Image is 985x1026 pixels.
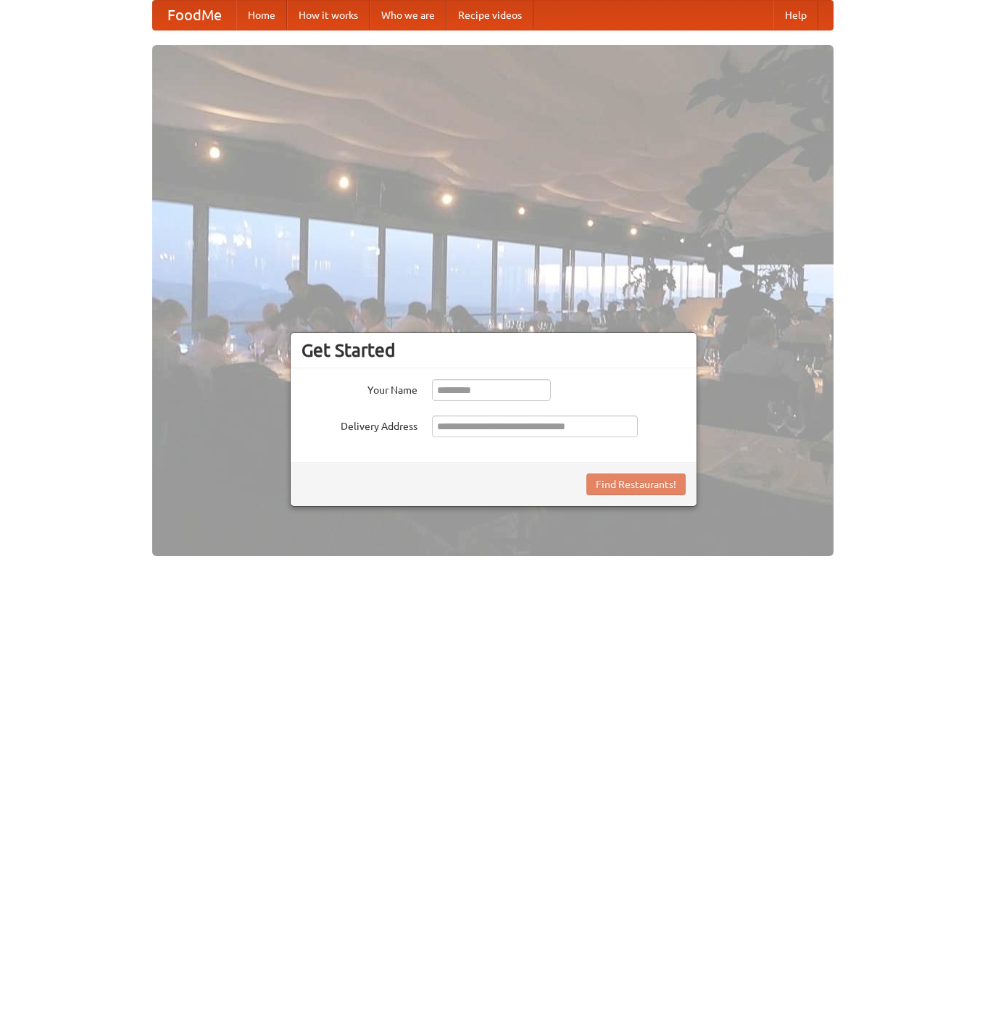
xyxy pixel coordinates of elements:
[586,473,686,495] button: Find Restaurants!
[153,1,236,30] a: FoodMe
[370,1,446,30] a: Who we are
[302,339,686,361] h3: Get Started
[302,379,417,397] label: Your Name
[773,1,818,30] a: Help
[302,415,417,434] label: Delivery Address
[446,1,533,30] a: Recipe videos
[236,1,287,30] a: Home
[287,1,370,30] a: How it works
